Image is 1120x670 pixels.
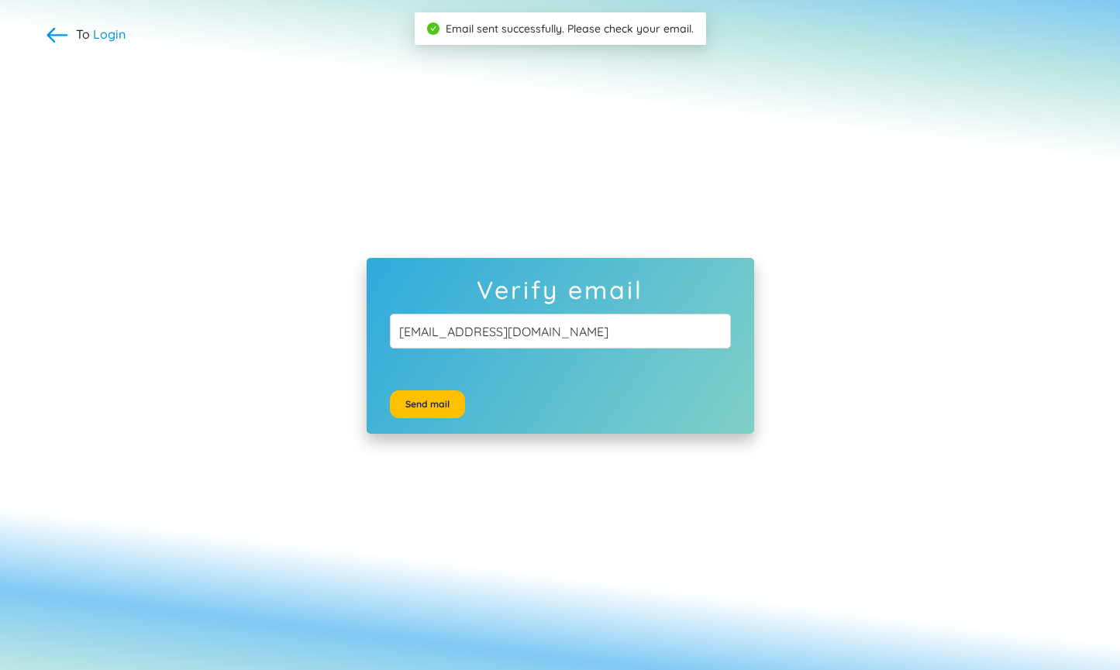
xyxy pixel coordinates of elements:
[93,26,126,42] a: Login
[76,26,126,43] span: To
[390,390,465,418] button: Send mail
[367,281,754,298] div: Verify email
[446,22,694,36] span: Email sent successfully. Please check your email.
[405,398,450,411] span: Send mail
[390,314,731,349] input: Enter your email
[427,22,439,35] span: check-circle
